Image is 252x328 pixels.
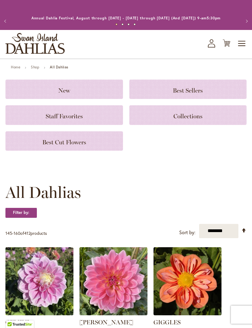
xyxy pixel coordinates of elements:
a: [PERSON_NAME] [79,319,133,326]
a: GIGGLES [153,311,221,317]
span: Best Cut Flowers [42,139,86,146]
a: GEMINI [5,319,29,326]
span: All Dahlias [5,183,81,202]
button: Next [240,15,252,27]
span: 145 [5,230,12,236]
a: GEMINI [5,311,73,317]
span: Collections [173,113,202,120]
img: GEMINI [5,247,73,315]
button: 4 of 4 [134,23,136,25]
img: GIGGLES [153,247,221,315]
span: 412 [24,230,31,236]
strong: Filter by: [5,208,37,218]
a: Best Cut Flowers [5,131,123,151]
button: 2 of 4 [121,23,124,25]
a: Annual Dahlia Festival, August through [DATE] - [DATE] through [DATE] (And [DATE]) 9-am5:30pm [31,16,221,20]
a: Staff Favorites [5,105,123,125]
label: Sort by: [179,227,195,238]
a: Home [11,65,20,69]
p: - of products [5,228,47,238]
button: 1 of 4 [115,23,118,25]
a: Best Sellers [129,80,247,99]
span: 160 [14,230,20,236]
span: New [58,87,70,94]
button: 3 of 4 [128,23,130,25]
span: Staff Favorites [46,113,83,120]
a: Gerrie Hoek [79,311,147,317]
strong: All Dahlias [50,65,68,69]
a: Collections [129,105,247,125]
span: Best Sellers [173,87,203,94]
a: Shop [31,65,39,69]
a: GIGGLES [153,319,181,326]
a: store logo [5,33,65,54]
a: New [5,80,123,99]
img: Gerrie Hoek [79,247,147,315]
